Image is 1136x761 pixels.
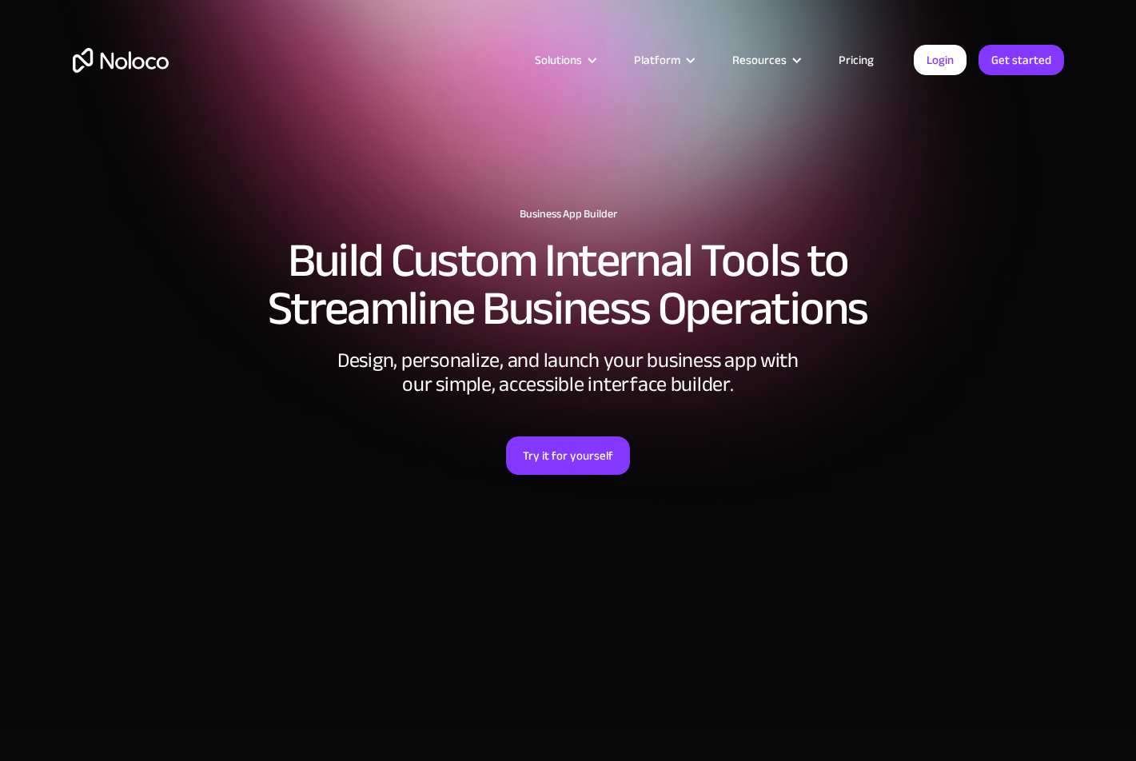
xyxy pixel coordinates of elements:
a: Login [914,45,967,75]
a: Get started [979,45,1064,75]
h2: Build Custom Internal Tools to Streamline Business Operations [73,237,1064,333]
div: Platform [634,50,680,70]
div: Resources [712,50,819,70]
div: Design, personalize, and launch your business app with our simple, accessible interface builder. [329,349,808,396]
div: Platform [614,50,712,70]
a: Try it for yourself [506,436,630,475]
a: Pricing [819,50,894,70]
h1: Business App Builder [73,208,1064,221]
div: Solutions [535,50,582,70]
div: Resources [732,50,787,70]
a: home [73,48,169,73]
div: Solutions [515,50,614,70]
